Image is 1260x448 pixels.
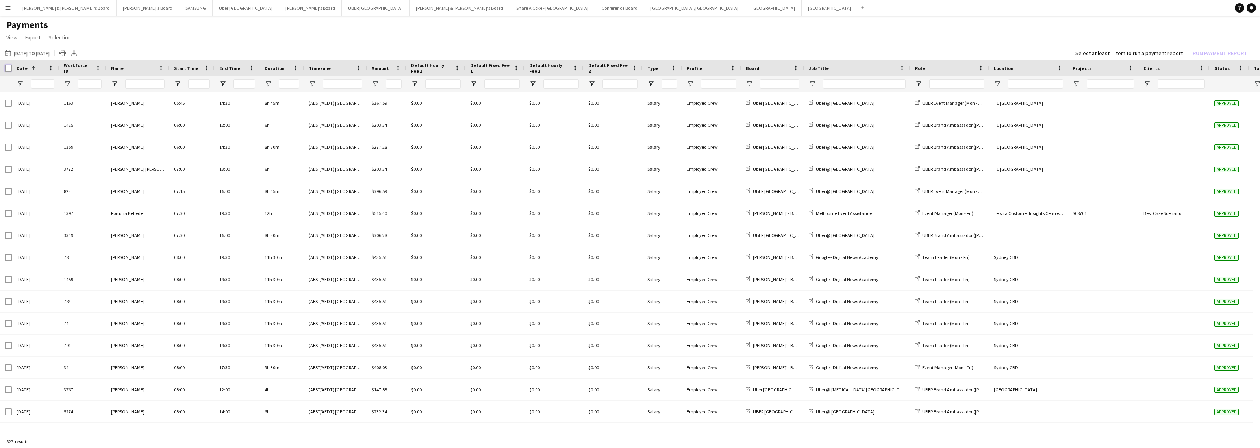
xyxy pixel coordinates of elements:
button: Open Filter Menu [687,80,694,87]
div: Employed Crew [682,291,741,312]
a: UBER Brand Ambassador ([PERSON_NAME]) [915,232,1010,238]
div: $0.00 [584,224,643,246]
div: Employed Crew [682,224,741,246]
span: UBER Brand Ambassador ([PERSON_NAME]) [922,144,1010,150]
div: Sydney CBD [989,246,1068,268]
div: [DATE] [12,158,59,180]
div: 07:00 [169,158,215,180]
input: Job Title Filter Input [823,79,906,89]
span: UBER Event Manager (Mon - Fri) [922,188,985,194]
div: Sydney CBD [989,268,1068,290]
span: Uber [GEOGRAPHIC_DATA] [753,166,806,172]
div: Salary [643,313,682,334]
button: [GEOGRAPHIC_DATA] [745,0,802,16]
span: Team Leader (Mon - Fri) [922,276,970,282]
div: $0.00 [524,291,584,312]
span: Google - Digital News Academy [816,298,878,304]
div: 06:00 [169,136,215,158]
a: Team Leader (Mon - Fri) [915,342,970,348]
div: $0.00 [465,180,524,202]
a: Google - Digital News Academy [809,298,878,304]
div: Employed Crew [682,268,741,290]
a: Uber @ [GEOGRAPHIC_DATA] [809,166,875,172]
div: $0.00 [524,92,584,114]
input: Date Filter Input [31,79,54,89]
div: Salary [643,224,682,246]
a: UBER Event Manager (Mon - Fri) [915,188,985,194]
a: Event Manager (Mon - Fri) [915,210,973,216]
div: Telstra​ Customer Insights Centre, [GEOGRAPHIC_DATA] [989,202,1068,224]
input: Workforce ID Filter Input [78,79,102,89]
a: UBER Event Manager (Mon - Fri) [915,100,985,106]
div: $0.00 [406,357,465,378]
div: (AEST/AEDT) [GEOGRAPHIC_DATA] [304,246,367,268]
input: End Time Filter Input [233,79,255,89]
div: 3772 [59,158,106,180]
div: (AEST/AEDT) [GEOGRAPHIC_DATA] [304,92,367,114]
div: (AEST/AEDT) [GEOGRAPHIC_DATA] [304,268,367,290]
a: [PERSON_NAME]'s Board [746,298,802,304]
input: Start Time Filter Input [188,79,210,89]
button: Open Filter Menu [915,80,922,87]
a: Export [22,32,44,43]
a: Uber @ [GEOGRAPHIC_DATA] [809,100,875,106]
div: Employed Crew [682,246,741,268]
div: $0.00 [524,246,584,268]
div: $0.00 [584,92,643,114]
div: T1 [GEOGRAPHIC_DATA] [989,136,1068,158]
div: 11h 30m [260,246,304,268]
div: $0.00 [584,202,643,224]
button: Open Filter Menu [588,80,595,87]
div: 13:00 [215,158,260,180]
div: 823 [59,180,106,202]
a: Uber [GEOGRAPHIC_DATA] [746,122,806,128]
div: 11h 30m [260,291,304,312]
span: Uber [GEOGRAPHIC_DATA] [753,122,806,128]
a: Uber @ [GEOGRAPHIC_DATA] [809,232,875,238]
a: Selection [45,32,74,43]
div: $0.00 [406,114,465,136]
button: [GEOGRAPHIC_DATA]/[GEOGRAPHIC_DATA] [644,0,745,16]
div: Sydney CBD [989,335,1068,356]
span: Uber @ [GEOGRAPHIC_DATA] [816,122,875,128]
a: Melbourne Event Assistance [809,210,872,216]
div: $0.00 [406,246,465,268]
span: Uber [GEOGRAPHIC_DATA] [753,100,806,106]
button: Open Filter Menu [1143,80,1151,87]
app-action-btn: Export XLSX [69,48,79,58]
div: 11h 30m [260,268,304,290]
a: UBER Brand Ambassador ([PERSON_NAME]) [915,144,1010,150]
div: $0.00 [524,224,584,246]
button: [PERSON_NAME] & [PERSON_NAME]'s Board [409,0,510,16]
div: 784 [59,291,106,312]
div: 19:30 [215,335,260,356]
div: [DATE] [12,268,59,290]
div: $0.00 [406,335,465,356]
div: $0.00 [524,180,584,202]
input: Role Filter Input [929,79,984,89]
div: 791 [59,335,106,356]
div: 1359 [59,136,106,158]
div: $0.00 [406,291,465,312]
a: UBER Brand Ambassador ([PERSON_NAME]) [915,122,1010,128]
div: 11h 30m [260,335,304,356]
button: UBER [GEOGRAPHIC_DATA] [342,0,409,16]
div: Employed Crew [682,158,741,180]
button: Open Filter Menu [372,80,379,87]
a: Uber @ [GEOGRAPHIC_DATA] [809,188,875,194]
input: Default Hourly Fee 1 Filter Input [425,79,461,89]
a: UBER [GEOGRAPHIC_DATA] [746,188,808,194]
div: $0.00 [465,313,524,334]
div: $0.00 [465,114,524,136]
div: 08:00 [169,357,215,378]
button: Open Filter Menu [111,80,118,87]
a: View [3,32,20,43]
div: (AEST/AEDT) [GEOGRAPHIC_DATA] [304,180,367,202]
input: Type Filter Input [661,79,677,89]
div: $0.00 [524,268,584,290]
div: (AEST/AEDT) [GEOGRAPHIC_DATA] [304,224,367,246]
div: $0.00 [406,268,465,290]
div: Employed Crew [682,180,741,202]
div: 19:30 [215,202,260,224]
div: Sydney CBD [989,313,1068,334]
